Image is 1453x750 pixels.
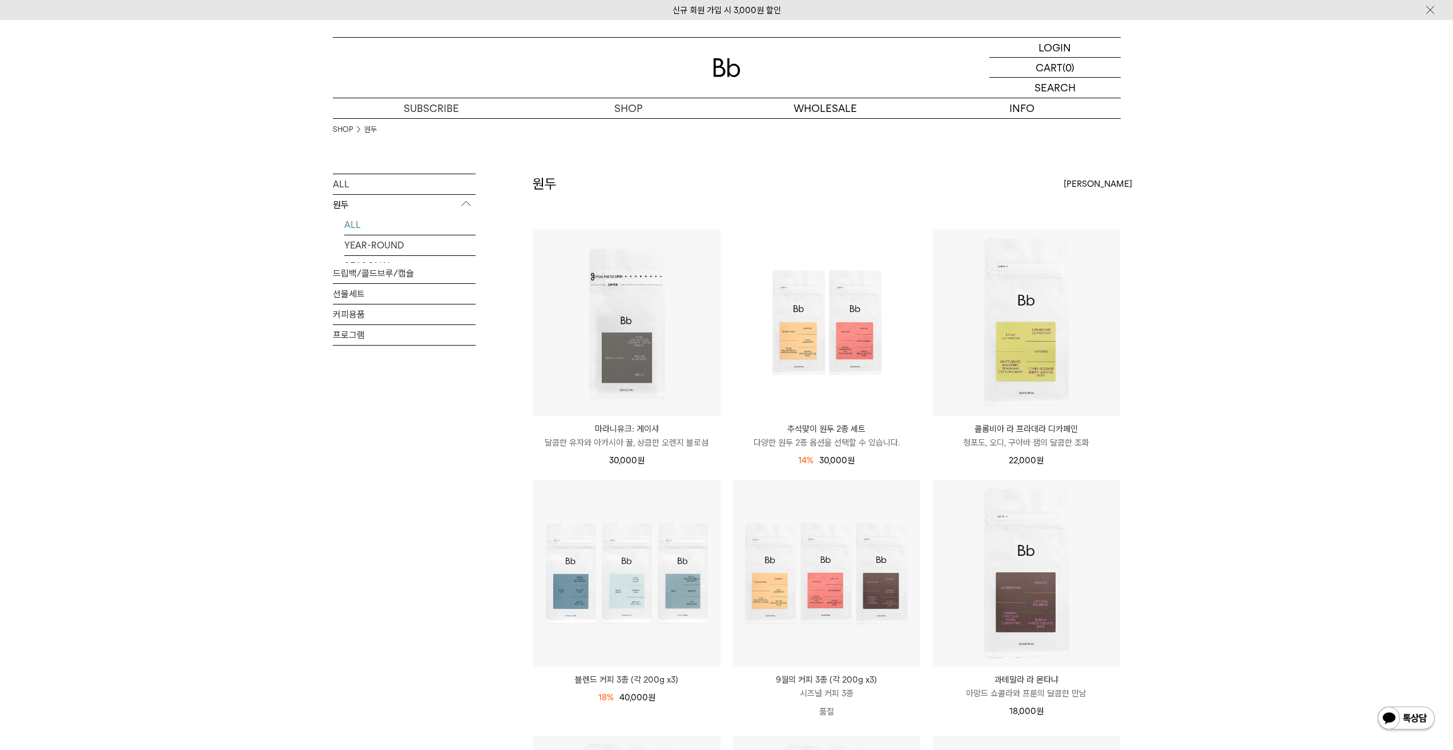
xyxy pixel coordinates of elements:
span: 30,000 [609,455,645,466]
a: SHOP [530,98,727,118]
p: INFO [924,98,1121,118]
p: 과테말라 라 몬타냐 [933,673,1120,687]
a: CART (0) [989,58,1121,78]
img: 마라니유크: 게이샤 [533,229,721,416]
div: 18% [598,691,614,704]
div: 14% [798,454,814,467]
a: ALL [333,174,476,194]
a: YEAR-ROUND [344,235,476,255]
a: 마라니유크: 게이샤 달콤한 유자와 아카시아 꿀, 상큼한 오렌지 블로섬 [533,422,721,450]
a: 원두 [364,124,377,135]
span: 40,000 [619,692,655,703]
p: 시즈널 커피 3종 [733,687,920,700]
img: 9월의 커피 3종 (각 200g x3) [733,480,920,667]
img: 과테말라 라 몬타냐 [933,480,1120,667]
a: 선물세트 [333,284,476,304]
a: 신규 회원 가입 시 3,000원 할인 [673,5,781,15]
p: 청포도, 오디, 구아바 잼의 달콤한 조화 [933,436,1120,450]
p: 원두 [333,195,476,215]
a: 커피용품 [333,304,476,324]
p: 품절 [733,700,920,723]
p: CART [1036,58,1062,77]
a: 추석맞이 원두 2종 세트 다양한 원두 2종 옵션을 선택할 수 있습니다. [733,422,920,450]
span: 원 [1036,706,1044,716]
span: 18,000 [1009,706,1044,716]
a: 드립백/콜드브루/캡슐 [333,263,476,283]
img: 카카오톡 채널 1:1 채팅 버튼 [1376,705,1436,733]
a: 과테말라 라 몬타냐 아망드 쇼콜라와 프룬의 달콤한 만남 [933,673,1120,700]
span: [PERSON_NAME] [1064,177,1132,191]
a: LOGIN [989,38,1121,58]
span: 원 [648,692,655,703]
a: 콜롬비아 라 프라데라 디카페인 청포도, 오디, 구아바 잼의 달콤한 조화 [933,422,1120,450]
span: 원 [1036,455,1044,466]
p: 콜롬비아 라 프라데라 디카페인 [933,422,1120,436]
p: LOGIN [1039,38,1071,57]
img: 콜롬비아 라 프라데라 디카페인 [933,229,1120,416]
p: (0) [1062,58,1074,77]
span: 30,000 [819,455,855,466]
h2: 원두 [533,174,557,194]
span: 22,000 [1009,455,1044,466]
a: SUBSCRIBE [333,98,530,118]
a: SHOP [333,124,353,135]
img: 로고 [713,58,740,77]
span: 원 [637,455,645,466]
p: 아망드 쇼콜라와 프룬의 달콤한 만남 [933,687,1120,700]
img: 블렌드 커피 3종 (각 200g x3) [533,480,721,667]
p: 추석맞이 원두 2종 세트 [733,422,920,436]
p: 달콤한 유자와 아카시아 꿀, 상큼한 오렌지 블로섬 [533,436,721,450]
a: 블렌드 커피 3종 (각 200g x3) [533,673,721,687]
p: WHOLESALE [727,98,924,118]
a: 9월의 커피 3종 (각 200g x3) 시즈널 커피 3종 [733,673,920,700]
p: 마라니유크: 게이샤 [533,422,721,436]
p: 다양한 원두 2종 옵션을 선택할 수 있습니다. [733,436,920,450]
p: 9월의 커피 3종 (각 200g x3) [733,673,920,687]
img: 추석맞이 원두 2종 세트 [733,229,920,416]
p: SEARCH [1035,78,1076,98]
span: 원 [847,455,855,466]
a: SEASONAL [344,256,476,276]
a: 프로그램 [333,325,476,345]
a: ALL [344,215,476,235]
